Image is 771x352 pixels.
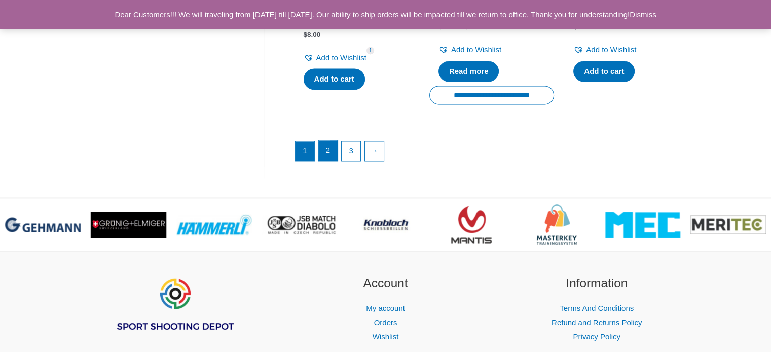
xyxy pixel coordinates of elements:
[366,304,405,312] a: My account
[438,23,443,31] span: $
[366,47,375,54] span: 1
[504,274,690,293] h2: Information
[438,23,463,31] bdi: 100.00
[560,304,634,312] a: Terms And Conditions
[304,51,366,65] a: Add to Wishlist
[316,53,366,62] span: Add to Wishlist
[292,301,479,344] nav: Account
[438,61,499,82] a: Read more about “Centra Clip-on Iris”
[573,23,594,31] bdi: 71.00
[295,140,689,166] nav: Product Pagination
[296,141,315,161] span: Page 1
[292,274,479,293] h2: Account
[318,140,338,161] a: Page 2
[365,141,384,161] a: →
[465,23,469,31] span: $
[630,10,656,19] a: Dismiss
[573,43,636,57] a: Add to Wishlist
[304,31,321,38] bdi: 8.00
[573,332,620,341] a: Privacy Policy
[573,61,635,82] a: Add to cart: “Lensholder-system for diopter”
[586,45,636,54] span: Add to Wishlist
[573,23,577,31] span: $
[465,23,486,31] bdi: 85.00
[552,318,642,327] a: Refund and Returns Policy
[342,141,361,161] a: Page 3
[374,318,397,327] a: Orders
[304,68,365,90] a: Add to cart: “Clip-on eyeshield for rearsight irises”
[504,301,690,344] nav: Information
[304,31,308,38] span: $
[504,274,690,343] aside: Footer Widget 3
[438,43,501,57] a: Add to Wishlist
[292,274,479,343] aside: Footer Widget 2
[373,332,399,341] a: Wishlist
[451,45,501,54] span: Add to Wishlist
